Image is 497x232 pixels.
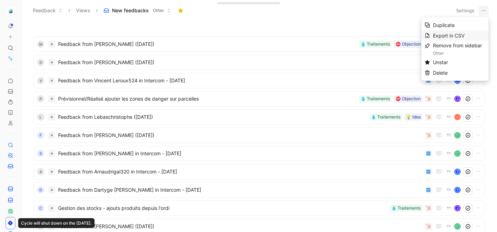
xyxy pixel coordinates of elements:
[433,50,485,57] div: Other
[433,70,448,76] span: Delete
[433,59,448,65] span: Unstar
[433,33,464,39] span: Export in CSV
[18,218,94,228] div: Cycle will shut down on the [DATE].
[433,22,455,28] span: Duplicate
[433,41,485,57] div: Remove from sidebar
